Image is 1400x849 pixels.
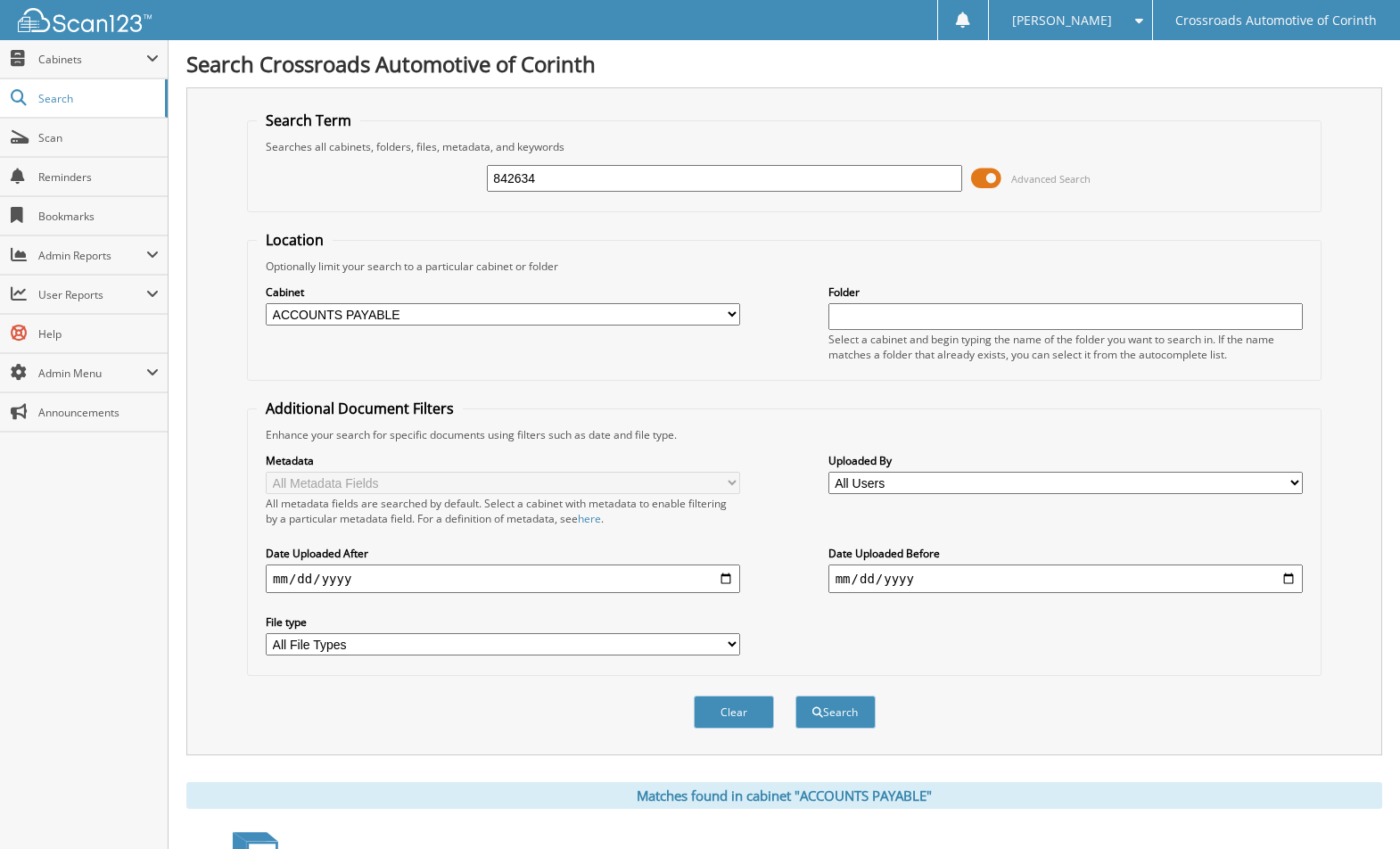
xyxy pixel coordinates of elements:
span: Admin Menu [38,366,146,381]
span: Crossroads Automotive of Corinth [1175,15,1377,26]
span: Cabinets [38,52,146,67]
button: Search [795,696,876,729]
button: Clear [694,696,774,729]
span: [PERSON_NAME] [1012,15,1112,26]
a: here [578,511,601,526]
div: Matches found in cabinet "ACCOUNTS PAYABLE" [186,782,1382,809]
span: Advanced Search [1011,172,1091,185]
label: Cabinet [266,284,740,300]
label: File type [266,614,740,630]
legend: Search Term [257,111,360,130]
div: Enhance your search for specific documents using filters such as date and file type. [257,427,1312,442]
span: Bookmarks [38,209,159,224]
span: Admin Reports [38,248,146,263]
h1: Search Crossroads Automotive of Corinth [186,49,1382,78]
span: Announcements [38,405,159,420]
legend: Additional Document Filters [257,399,463,418]
span: User Reports [38,287,146,302]
img: scan123-logo-white.svg [18,8,152,32]
span: Search [38,91,156,106]
span: Scan [38,130,159,145]
legend: Location [257,230,333,250]
label: Folder [828,284,1303,300]
input: end [828,565,1303,593]
div: Optionally limit your search to a particular cabinet or folder [257,259,1312,274]
label: Date Uploaded After [266,546,740,561]
span: Reminders [38,169,159,185]
span: Help [38,326,159,342]
label: Uploaded By [828,453,1303,468]
label: Date Uploaded Before [828,546,1303,561]
div: Searches all cabinets, folders, files, metadata, and keywords [257,139,1312,154]
input: start [266,565,740,593]
div: Select a cabinet and begin typing the name of the folder you want to search in. If the name match... [828,332,1303,362]
div: All metadata fields are searched by default. Select a cabinet with metadata to enable filtering b... [266,496,740,526]
label: Metadata [266,453,740,468]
